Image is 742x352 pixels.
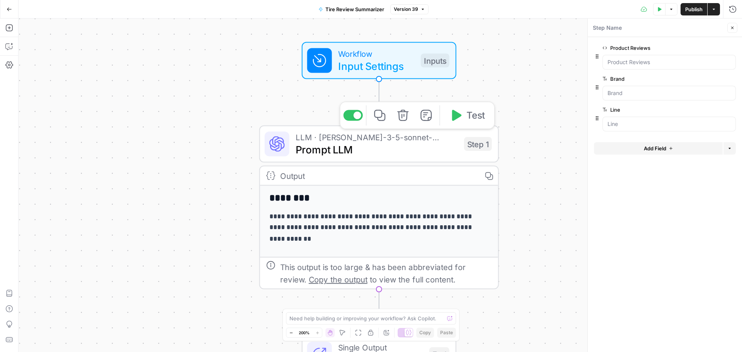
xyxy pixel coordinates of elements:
span: Version 39 [394,6,418,13]
div: Inputs [421,54,449,68]
g: Edge from start to step_1 [377,79,381,124]
button: Publish [681,3,707,15]
g: Edge from step_1 to end [377,289,381,334]
span: Paste [440,329,453,336]
span: LLM · [PERSON_NAME]-3-5-sonnet-20240620 [296,131,458,143]
input: Product Reviews [608,58,731,66]
div: WorkflowInput SettingsInputs [259,42,499,79]
span: Input Settings [338,58,415,74]
input: Line [608,120,731,128]
span: Tire Review Summarizer [325,5,384,13]
input: Brand [608,89,731,97]
button: Tire Review Summarizer [314,3,389,15]
span: Prompt LLM [296,142,458,157]
button: Copy [416,328,434,338]
span: 200% [299,330,310,336]
span: Copy [419,329,431,336]
button: Version 39 [390,4,429,14]
label: Brand [602,75,692,83]
label: Line [602,106,692,114]
span: Publish [685,5,703,13]
div: This output is too large & has been abbreviated for review. to view the full content. [280,261,492,286]
span: Test [466,109,485,122]
div: Step 1 [464,137,492,151]
button: Test [443,105,491,126]
label: Product Reviews [602,44,692,52]
span: Workflow [338,48,415,60]
button: Paste [437,328,456,338]
span: Add Field [644,145,666,152]
span: Copy the output [309,275,368,284]
button: Add Field [594,142,723,155]
div: Output [280,170,475,182]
